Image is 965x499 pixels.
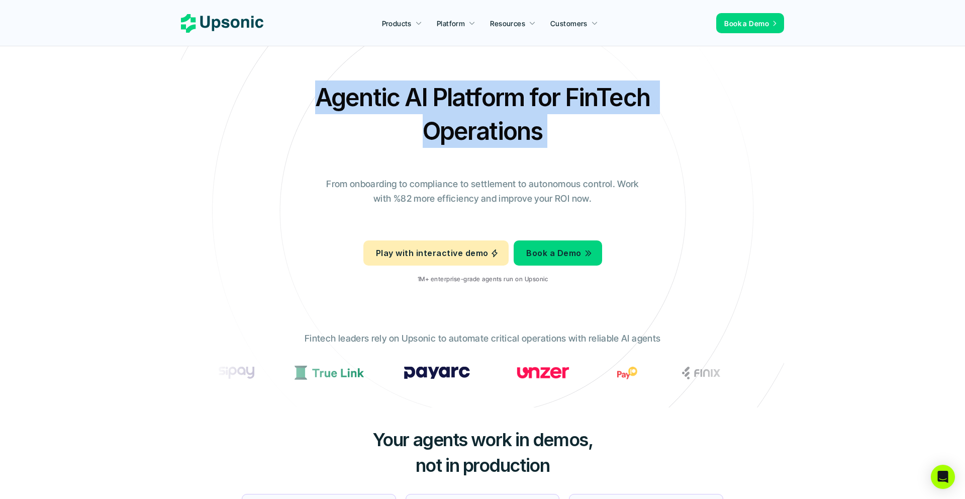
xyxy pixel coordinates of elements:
a: Play with interactive demo [363,240,509,266]
a: Products [376,14,428,32]
a: Book a Demo [716,13,784,33]
p: Fintech leaders rely on Upsonic to automate critical operations with reliable AI agents [305,331,660,346]
p: Products [382,18,412,29]
p: Customers [550,18,588,29]
h2: Agentic AI Platform for FinTech Operations [307,80,658,148]
span: Your agents work in demos, [372,429,593,451]
p: From onboarding to compliance to settlement to autonomous control. Work with %82 more efficiency ... [319,177,646,206]
p: Book a Demo [724,18,769,29]
div: Open Intercom Messenger [931,465,955,489]
a: Book a Demo [514,240,602,266]
p: Play with interactive demo [376,246,488,261]
p: 1M+ enterprise-grade agents run on Upsonic [417,276,547,283]
p: Book a Demo [526,246,581,261]
p: Resources [490,18,525,29]
p: Platform [437,18,465,29]
span: not in production [416,454,550,476]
